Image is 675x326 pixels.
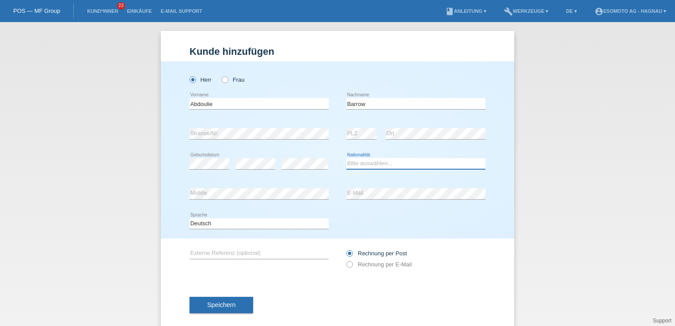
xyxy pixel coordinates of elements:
span: 23 [117,2,125,10]
a: buildWerkzeuge ▾ [500,8,553,14]
button: Speichern [190,297,253,314]
input: Frau [222,76,228,82]
label: Rechnung per E-Mail [346,261,412,268]
label: Herr [190,76,212,83]
a: Kund*innen [83,8,122,14]
input: Rechnung per Post [346,250,352,261]
a: account_circleEsomoto AG - Hagnau ▾ [590,8,671,14]
h1: Kunde hinzufügen [190,46,485,57]
input: Rechnung per E-Mail [346,261,352,272]
a: POS — MF Group [13,8,60,14]
span: Speichern [207,301,235,308]
a: Einkäufe [122,8,156,14]
label: Frau [222,76,244,83]
a: E-Mail Support [156,8,207,14]
input: Herr [190,76,195,82]
i: book [445,7,454,16]
i: account_circle [595,7,603,16]
i: build [504,7,513,16]
a: Support [653,318,671,324]
label: Rechnung per Post [346,250,407,257]
a: bookAnleitung ▾ [441,8,491,14]
a: DE ▾ [561,8,581,14]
